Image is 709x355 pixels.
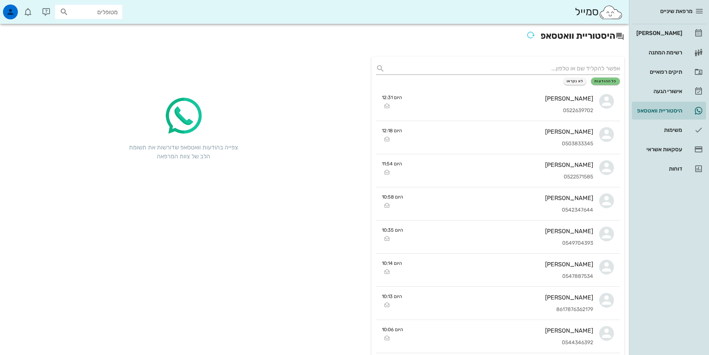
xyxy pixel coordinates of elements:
[632,44,706,61] a: רשימת המתנה
[409,228,593,235] div: [PERSON_NAME]
[408,108,593,114] div: 0522639702
[632,140,706,158] a: עסקאות אשראי
[382,127,402,134] small: היום 12:18
[22,6,26,10] span: תג
[408,128,593,135] div: [PERSON_NAME]
[635,108,682,114] div: היסטוריית וואטסאפ
[382,260,402,267] small: היום 10:14
[591,77,620,85] button: כל ההודעות
[660,8,693,15] span: מרפאת שיניים
[161,94,206,139] img: whatsapp-icon.2ee8d5f3.png
[632,24,706,42] a: [PERSON_NAME]
[635,69,682,75] div: תיקים רפואיים
[408,273,593,280] div: 0547887534
[382,226,403,234] small: היום 10:35
[635,146,682,152] div: עסקאות אשראי
[409,240,593,247] div: 0549704393
[408,95,593,102] div: [PERSON_NAME]
[594,79,617,83] span: כל ההודעות
[632,121,706,139] a: משימות
[563,77,587,85] button: לא נקראו
[382,94,402,101] small: היום 12:31
[635,50,682,56] div: רשימת המתנה
[388,63,620,75] input: אפשר להקליד שם או טלפון...
[409,340,593,346] div: 0544346392
[382,193,403,200] small: היום 10:58
[409,327,593,334] div: [PERSON_NAME]
[408,261,593,268] div: [PERSON_NAME]
[382,326,403,333] small: היום 10:06
[632,102,706,120] a: היסטוריית וואטסאפ
[408,141,593,147] div: 0503833345
[632,63,706,81] a: תיקים רפואיים
[382,293,402,300] small: היום 10:13
[4,28,624,45] h2: היסטוריית וואטסאפ
[635,127,682,133] div: משימות
[632,160,706,178] a: דוחות
[382,160,402,167] small: היום 11:54
[567,79,583,83] span: לא נקראו
[635,88,682,94] div: אישורי הגעה
[599,5,623,20] img: SmileCloud logo
[409,194,593,202] div: [PERSON_NAME]
[408,307,593,313] div: 8617876362179
[635,30,682,36] div: [PERSON_NAME]
[408,174,593,180] div: 0522571585
[575,4,623,20] div: סמייל
[127,143,239,161] div: צפייה בהודעות וואטסאפ שדורשות את תשומת הלב של צוות המרפאה
[632,82,706,100] a: אישורי הגעה
[635,166,682,172] div: דוחות
[408,294,593,301] div: [PERSON_NAME]
[408,161,593,168] div: [PERSON_NAME]
[409,207,593,213] div: 0542347644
